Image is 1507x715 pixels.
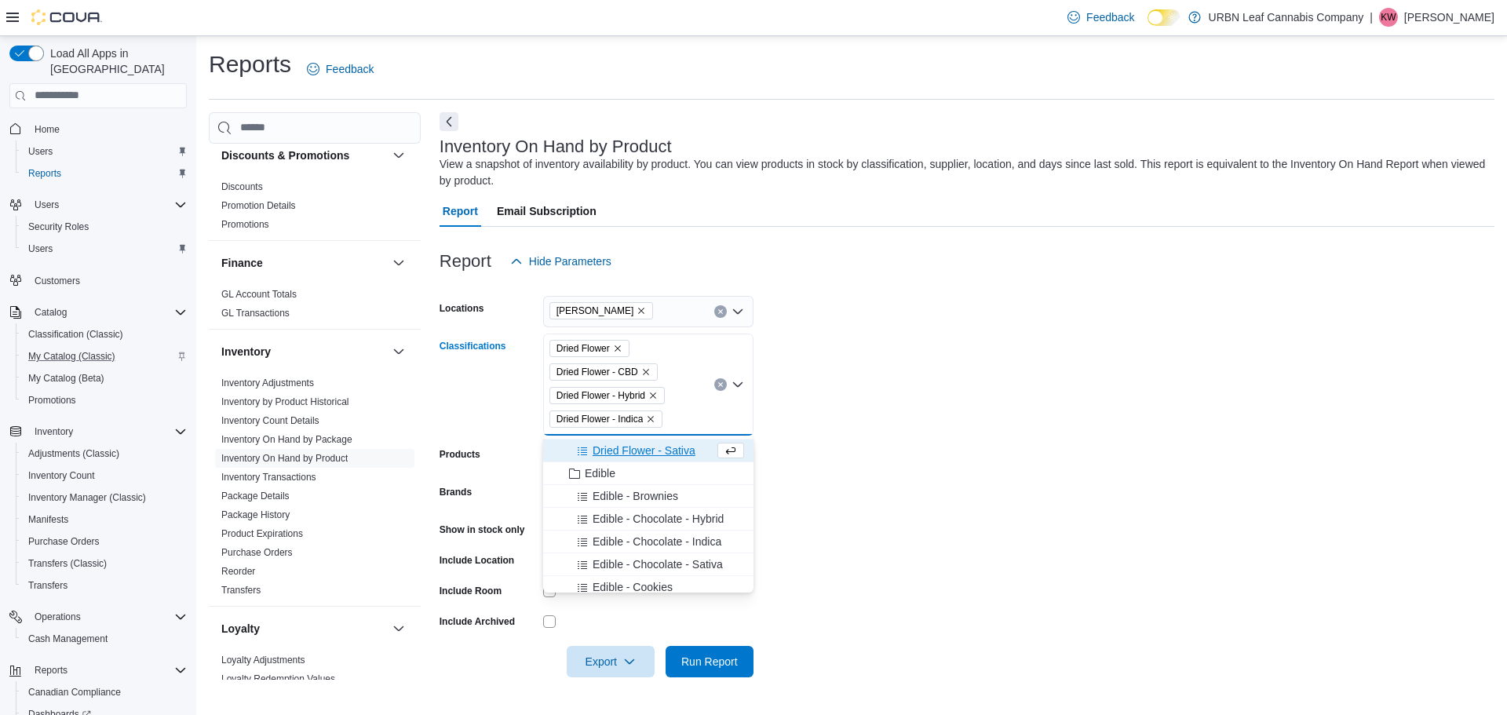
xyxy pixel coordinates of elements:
[732,378,744,391] button: Close list of options
[221,547,293,558] a: Purchase Orders
[3,118,193,140] button: Home
[556,388,645,403] span: Dried Flower - Hybrid
[593,511,724,527] span: Edible - Chocolate - Hybrid
[3,659,193,681] button: Reports
[714,378,727,391] button: Clear input
[1148,9,1180,26] input: Dark Mode
[22,683,187,702] span: Canadian Compliance
[28,535,100,548] span: Purchase Orders
[543,485,753,508] button: Edible - Brownies
[221,378,314,389] a: Inventory Adjustments
[22,576,74,595] a: Transfers
[35,123,60,136] span: Home
[326,61,374,77] span: Feedback
[22,347,122,366] a: My Catalog (Classic)
[22,532,106,551] a: Purchase Orders
[221,490,290,502] span: Package Details
[593,556,723,572] span: Edible - Chocolate - Sativa
[221,452,348,465] span: Inventory On Hand by Product
[593,534,721,549] span: Edible - Chocolate - Indica
[22,391,82,410] a: Promotions
[22,554,187,573] span: Transfers (Classic)
[443,195,478,227] span: Report
[221,509,290,520] a: Package History
[22,164,68,183] a: Reports
[22,369,111,388] a: My Catalog (Beta)
[22,576,187,595] span: Transfers
[221,565,255,578] span: Reorder
[440,448,480,461] label: Products
[221,219,269,230] a: Promotions
[28,350,115,363] span: My Catalog (Classic)
[567,646,655,677] button: Export
[440,554,514,567] label: Include Location
[16,553,193,575] button: Transfers (Classic)
[22,532,187,551] span: Purchase Orders
[440,523,525,536] label: Show in stock only
[22,369,187,388] span: My Catalog (Beta)
[221,415,319,426] a: Inventory Count Details
[221,414,319,427] span: Inventory Count Details
[28,422,79,441] button: Inventory
[221,289,297,300] a: GL Account Totals
[1148,26,1148,27] span: Dark Mode
[16,531,193,553] button: Purchase Orders
[35,664,68,677] span: Reports
[28,686,121,699] span: Canadian Compliance
[1404,8,1494,27] p: [PERSON_NAME]
[666,646,753,677] button: Run Report
[3,194,193,216] button: Users
[28,372,104,385] span: My Catalog (Beta)
[16,465,193,487] button: Inventory Count
[209,49,291,80] h1: Reports
[28,557,107,570] span: Transfers (Classic)
[1381,8,1396,27] span: KW
[221,288,297,301] span: GL Account Totals
[593,579,673,595] span: Edible - Cookies
[22,488,187,507] span: Inventory Manager (Classic)
[22,325,187,344] span: Classification (Classic)
[221,255,386,271] button: Finance
[221,200,296,211] a: Promotion Details
[549,340,629,357] span: Dried Flower
[22,142,59,161] a: Users
[16,345,193,367] button: My Catalog (Classic)
[221,654,305,666] span: Loyalty Adjustments
[22,466,187,485] span: Inventory Count
[221,655,305,666] a: Loyalty Adjustments
[28,145,53,158] span: Users
[221,673,335,685] span: Loyalty Redemption Values
[3,301,193,323] button: Catalog
[28,579,68,592] span: Transfers
[556,411,644,427] span: Dried Flower - Indica
[28,469,95,482] span: Inventory Count
[576,646,645,677] span: Export
[714,305,727,318] button: Clear input
[28,394,76,407] span: Promotions
[556,364,638,380] span: Dried Flower - CBD
[648,391,658,400] button: Remove Dried Flower - Hybrid from selection in this group
[16,389,193,411] button: Promotions
[22,629,114,648] a: Cash Management
[440,585,502,597] label: Include Room
[221,585,261,596] a: Transfers
[44,46,187,77] span: Load All Apps in [GEOGRAPHIC_DATA]
[28,195,187,214] span: Users
[28,119,187,139] span: Home
[732,305,744,318] button: Open list of options
[209,177,421,240] div: Discounts & Promotions
[22,164,187,183] span: Reports
[22,444,187,463] span: Adjustments (Classic)
[35,199,59,211] span: Users
[1379,8,1398,27] div: Katlyn Wiebe
[28,303,187,322] span: Catalog
[221,255,263,271] h3: Finance
[556,303,634,319] span: [PERSON_NAME]
[221,148,386,163] button: Discounts & Promotions
[16,443,193,465] button: Adjustments (Classic)
[16,162,193,184] button: Reports
[504,246,618,277] button: Hide Parameters
[28,513,68,526] span: Manifests
[440,486,472,498] label: Brands
[221,546,293,559] span: Purchase Orders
